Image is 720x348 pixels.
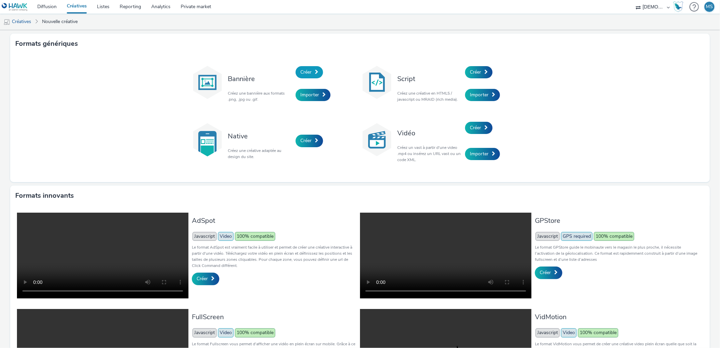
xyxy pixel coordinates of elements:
[192,273,219,285] a: Créer
[39,14,81,30] a: Nouvelle créative
[535,267,562,279] a: Créer
[470,151,488,157] span: Importer
[536,232,560,241] span: Javascript
[578,328,618,337] span: 100% compatible
[228,148,292,160] p: Créez une créative adaptée au design du site.
[470,69,481,75] span: Créer
[191,65,224,99] img: banner.svg
[397,144,462,163] p: Créez un vast à partir d'une video .mp4 ou insérez un URL vast ou un code XML.
[706,2,713,12] div: MS
[465,89,500,101] a: Importer
[360,65,394,99] img: code.svg
[15,191,74,201] h3: Formats innovants
[192,244,357,269] p: Le format AdSpot est vraiment facile à utiliser et permet de créer une créative interactive à par...
[540,269,551,276] span: Créer
[192,216,357,225] h3: AdSpot
[397,74,462,83] h3: Script
[218,328,234,337] span: Video
[228,132,292,141] h3: Native
[397,90,462,102] p: Créez une créative en HTML5 / javascript ou MRAID (rich media).
[3,19,10,25] img: mobile
[228,90,292,102] p: Créez une bannière aux formats .png, .jpg ou .gif.
[300,92,319,98] span: Importer
[191,123,224,157] img: native.svg
[300,69,312,75] span: Créer
[594,232,634,241] span: 100% compatible
[535,244,700,263] p: Le format GPStore guide le mobinaute vers le magasin le plus proche, il nécessite l’activation de...
[536,328,560,337] span: Javascript
[228,74,292,83] h3: Bannière
[2,3,28,11] img: undefined Logo
[465,66,493,78] a: Créer
[561,232,593,241] span: GPS required
[360,123,394,157] img: video.svg
[296,66,323,78] a: Créer
[235,232,275,241] span: 100% compatible
[296,89,331,101] a: Importer
[193,232,217,241] span: Javascript
[15,39,78,49] h3: Formats génériques
[296,135,323,147] a: Créer
[193,328,217,337] span: Javascript
[673,1,686,12] a: Hawk Academy
[218,232,234,241] span: Video
[561,328,577,337] span: Video
[397,129,462,138] h3: Vidéo
[673,1,683,12] img: Hawk Academy
[535,216,700,225] h3: GPStore
[197,275,208,282] span: Créer
[235,328,275,337] span: 100% compatible
[300,137,312,144] span: Créer
[470,124,481,131] span: Créer
[470,92,488,98] span: Importer
[465,148,500,160] a: Importer
[535,312,700,322] h3: VidMotion
[192,312,357,322] h3: FullScreen
[465,122,493,134] a: Créer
